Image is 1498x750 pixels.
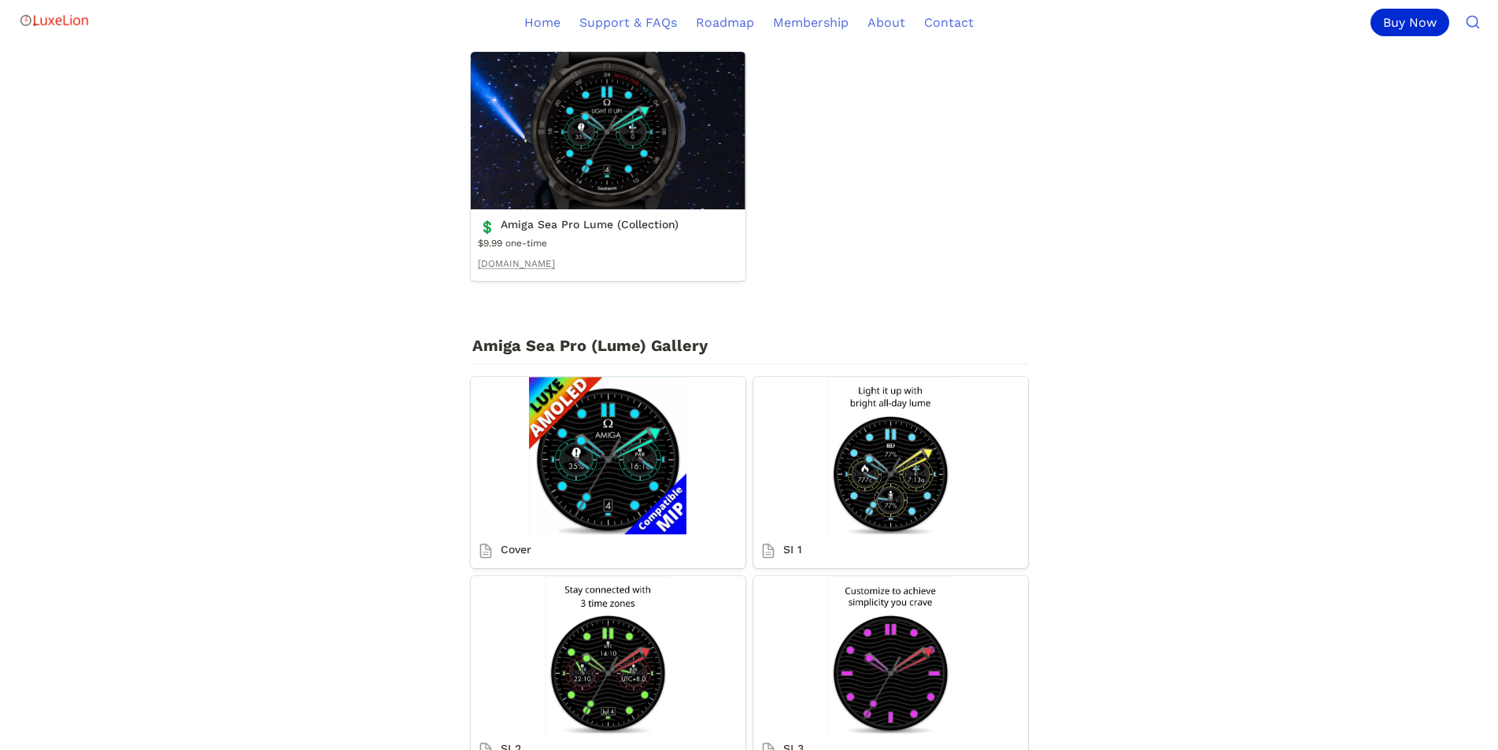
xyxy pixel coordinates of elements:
span: Amiga Sea Pro (Lume) Gallery [472,336,708,355]
a: Cover [471,377,745,568]
img: Logo [19,5,90,36]
a: Amiga Sea Pro Lume (Collection) [471,52,745,281]
a: Buy Now [1370,9,1455,36]
div: Buy Now [1370,9,1449,36]
a: SI 1 [753,377,1028,568]
a: [DOMAIN_NAME] [478,257,555,272]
